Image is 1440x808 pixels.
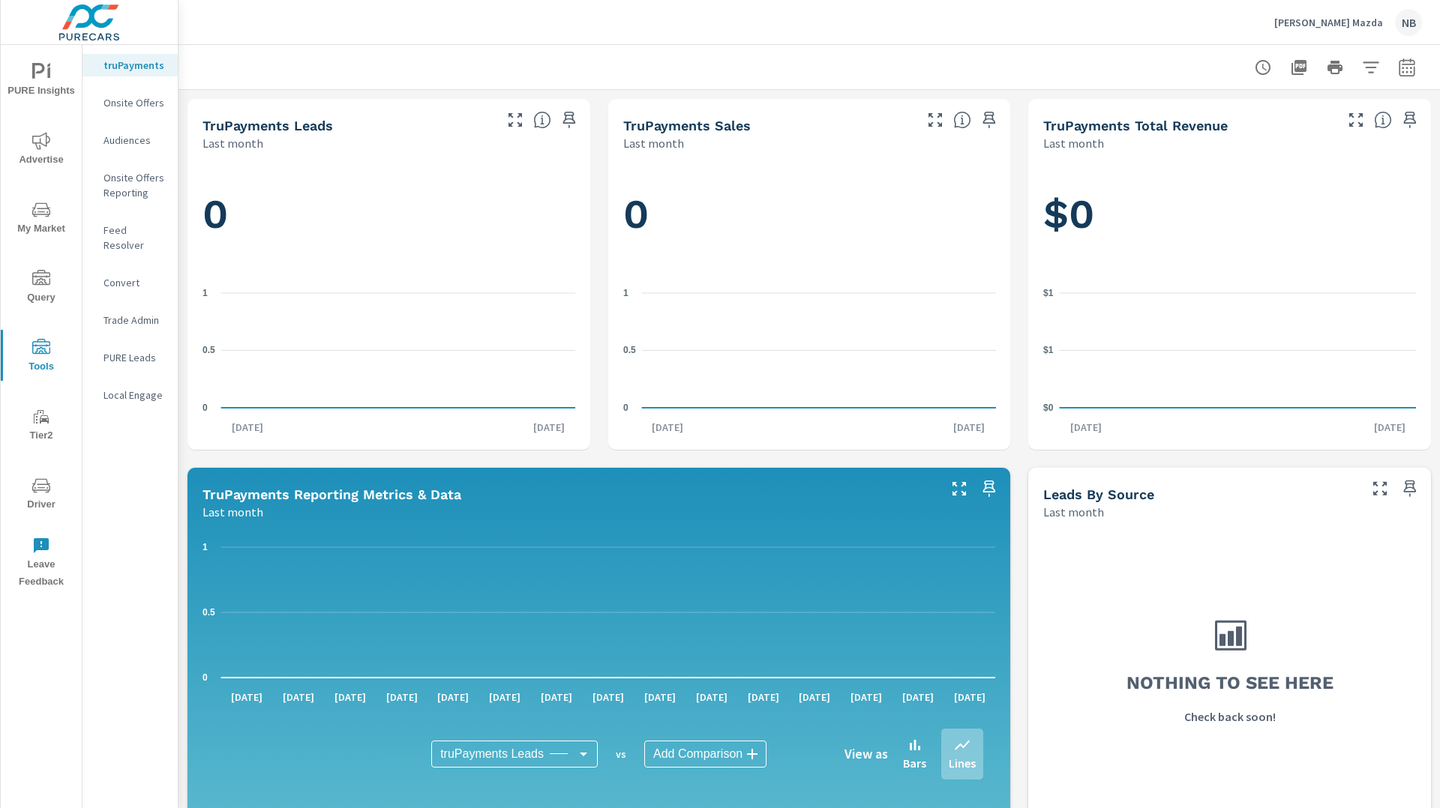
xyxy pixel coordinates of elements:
[427,690,479,705] p: [DATE]
[202,345,215,355] text: 0.5
[479,690,531,705] p: [DATE]
[1374,111,1392,129] span: Total revenue from sales matched to a truPayments lead. [Source: This data is sourced from the de...
[202,503,263,521] p: Last month
[923,108,947,132] button: Make Fullscreen
[103,313,166,328] p: Trade Admin
[5,537,77,591] span: Leave Feedback
[1043,486,1154,502] h5: Leads By Source
[431,741,598,768] div: truPayments Leads
[943,690,995,705] p: [DATE]
[1126,670,1333,696] h3: Nothing to see here
[82,271,178,294] div: Convert
[82,219,178,256] div: Feed Resolver
[202,118,333,133] h5: truPayments Leads
[977,477,1001,501] span: Save this to your personalized report
[531,690,583,705] p: [DATE]
[103,388,166,403] p: Local Engage
[737,690,789,705] p: [DATE]
[641,420,694,435] p: [DATE]
[221,420,274,435] p: [DATE]
[623,134,684,152] p: Last month
[789,690,841,705] p: [DATE]
[1363,420,1416,435] p: [DATE]
[103,95,166,110] p: Onsite Offers
[324,690,376,705] p: [DATE]
[623,403,628,413] text: 0
[503,108,527,132] button: Make Fullscreen
[82,309,178,331] div: Trade Admin
[103,170,166,200] p: Onsite Offers Reporting
[440,747,544,762] span: truPayments Leads
[82,91,178,114] div: Onsite Offers
[598,747,644,761] p: vs
[82,166,178,204] div: Onsite Offers Reporting
[1043,503,1104,521] p: Last month
[623,288,628,298] text: 1
[82,384,178,406] div: Local Engage
[82,346,178,369] div: PURE Leads
[623,345,636,355] text: 0.5
[5,477,77,513] span: Driver
[583,690,634,705] p: [DATE]
[82,54,178,76] div: truPayments
[1043,403,1054,413] text: $0
[892,690,944,705] p: [DATE]
[623,118,751,133] h5: truPayments Sales
[1368,477,1392,501] button: Make Fullscreen
[623,189,996,240] h1: 0
[5,201,77,238] span: My Market
[1043,134,1104,152] p: Last month
[1060,420,1112,435] p: [DATE]
[634,690,685,705] p: [DATE]
[103,223,166,253] p: Feed Resolver
[202,134,263,152] p: Last month
[103,350,166,365] p: PURE Leads
[943,420,995,435] p: [DATE]
[1043,118,1228,133] h5: truPayments Total Revenue
[1284,52,1314,82] button: "Export Report to PDF"
[1043,345,1054,355] text: $1
[103,133,166,148] p: Audiences
[841,690,892,705] p: [DATE]
[5,63,77,100] span: PURE Insights
[103,58,166,73] p: truPayments
[376,690,427,705] p: [DATE]
[273,690,325,705] p: [DATE]
[653,747,742,762] span: Add Comparison
[5,339,77,376] span: Tools
[1184,708,1276,726] p: Check back soon!
[202,607,215,618] text: 0.5
[82,129,178,151] div: Audiences
[103,275,166,290] p: Convert
[1398,108,1422,132] span: Save this to your personalized report
[953,111,971,129] span: Number of sales matched to a truPayments lead. [Source: This data is sourced from the dealer's DM...
[1398,477,1422,501] span: Save this to your personalized report
[1043,288,1054,298] text: $1
[977,108,1001,132] span: Save this to your personalized report
[947,477,971,501] button: Make Fullscreen
[557,108,581,132] span: Save this to your personalized report
[202,672,208,683] text: 0
[1356,52,1386,82] button: Apply Filters
[1,45,82,597] div: nav menu
[221,690,273,705] p: [DATE]
[5,132,77,169] span: Advertise
[644,741,766,768] div: Add Comparison
[1395,9,1422,36] div: NB
[5,270,77,307] span: Query
[1320,52,1350,82] button: Print Report
[1344,108,1368,132] button: Make Fullscreen
[533,111,551,129] span: The number of truPayments leads.
[202,403,208,413] text: 0
[202,288,208,298] text: 1
[523,420,575,435] p: [DATE]
[949,754,976,772] p: Lines
[202,542,208,552] text: 1
[844,747,888,762] h6: View as
[685,690,737,705] p: [DATE]
[1274,16,1383,29] p: [PERSON_NAME] Mazda
[903,754,926,772] p: Bars
[1392,52,1422,82] button: Select Date Range
[5,408,77,444] span: Tier2
[1043,189,1416,240] h1: $0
